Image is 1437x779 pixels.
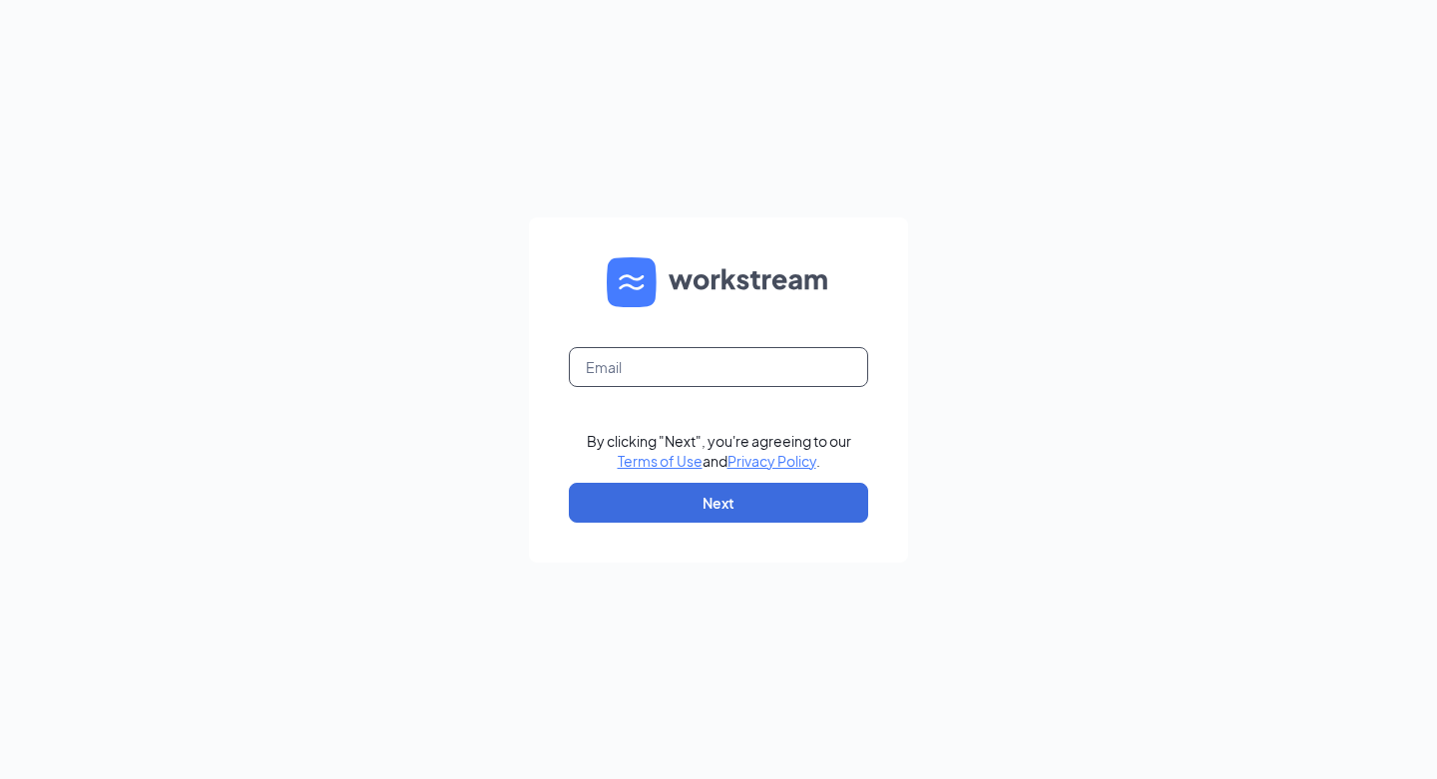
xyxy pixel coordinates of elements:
[569,483,868,523] button: Next
[569,347,868,387] input: Email
[618,452,703,470] a: Terms of Use
[607,257,830,307] img: WS logo and Workstream text
[727,452,816,470] a: Privacy Policy
[587,431,851,471] div: By clicking "Next", you're agreeing to our and .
